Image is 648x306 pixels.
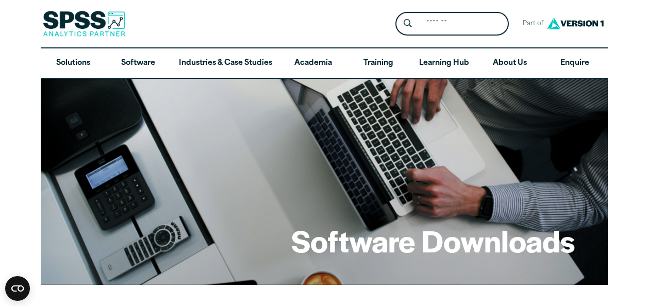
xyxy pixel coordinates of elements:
[41,48,608,78] nav: Desktop version of site main menu
[542,48,607,78] a: Enquire
[398,14,417,33] button: Search magnifying glass icon
[291,220,575,261] h1: Software Downloads
[280,48,345,78] a: Academia
[477,48,542,78] a: About Us
[345,48,410,78] a: Training
[41,48,106,78] a: Solutions
[43,11,125,37] img: SPSS Analytics Partner
[411,48,477,78] a: Learning Hub
[404,19,412,28] svg: Search magnifying glass icon
[517,16,544,31] span: Part of
[544,14,606,33] img: Version1 Logo
[171,48,280,78] a: Industries & Case Studies
[106,48,171,78] a: Software
[395,12,509,36] form: Site Header Search Form
[5,276,30,301] button: Open CMP widget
